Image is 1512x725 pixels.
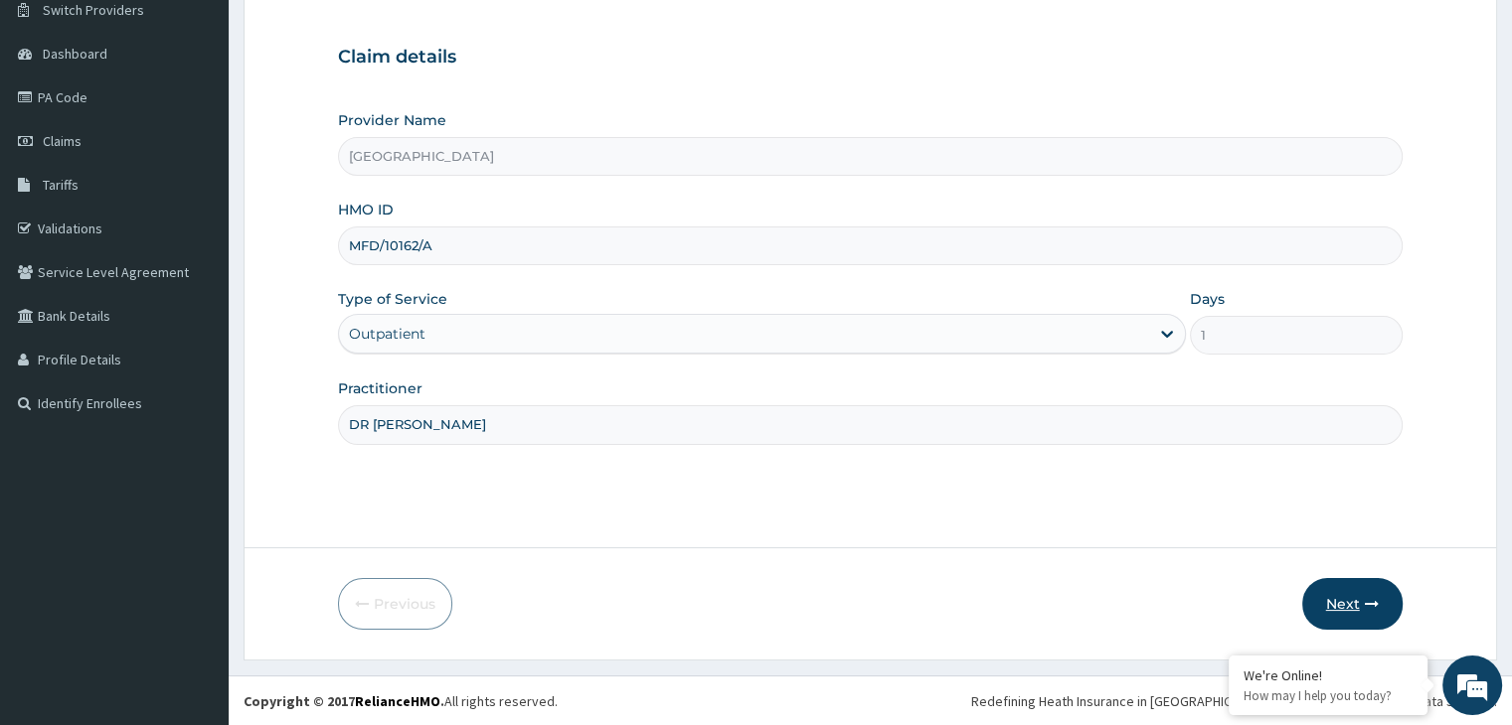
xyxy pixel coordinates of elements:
[338,405,1402,444] input: Enter Name
[37,99,81,149] img: d_794563401_company_1708531726252_794563401
[971,691,1497,711] div: Redefining Heath Insurance in [GEOGRAPHIC_DATA] using Telemedicine and Data Science!
[338,110,446,130] label: Provider Name
[349,324,425,344] div: Outpatient
[1244,687,1413,704] p: How may I help you today?
[338,47,1402,69] h3: Claim details
[355,692,440,710] a: RelianceHMO
[338,289,447,309] label: Type of Service
[10,501,379,570] textarea: Type your message and hit 'Enter'
[43,1,144,19] span: Switch Providers
[103,111,334,137] div: Chat with us now
[338,200,394,219] label: HMO ID
[326,10,374,58] div: Minimize live chat window
[338,578,452,630] button: Previous
[43,176,79,194] span: Tariffs
[115,229,274,430] span: We're online!
[1302,578,1403,630] button: Next
[1244,666,1413,684] div: We're Online!
[1190,289,1225,309] label: Days
[338,378,422,398] label: Practitioner
[43,45,107,63] span: Dashboard
[43,132,82,150] span: Claims
[244,692,444,710] strong: Copyright © 2017 .
[338,226,1402,265] input: Enter HMO ID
